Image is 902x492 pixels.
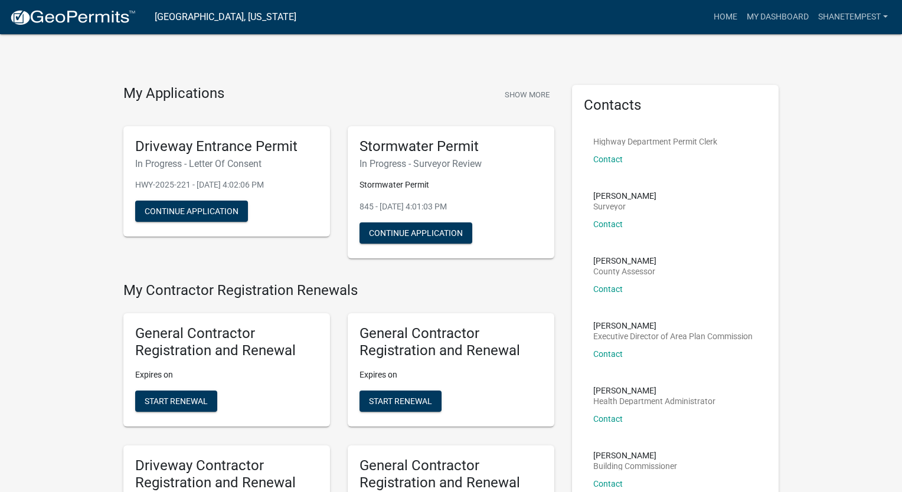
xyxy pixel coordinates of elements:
p: 845 - [DATE] 4:01:03 PM [360,201,542,213]
h5: General Contractor Registration and Renewal [135,325,318,359]
p: Surveyor [593,202,656,211]
h6: In Progress - Surveyor Review [360,158,542,169]
a: Contact [593,284,623,294]
h4: My Contractor Registration Renewals [123,282,554,299]
p: HWY-2025-221 - [DATE] 4:02:06 PM [135,179,318,191]
a: Contact [593,414,623,424]
button: Continue Application [135,201,248,222]
p: Building Commissioner [593,462,677,470]
h5: Driveway Contractor Registration and Renewal [135,457,318,491]
a: Home [709,6,742,28]
p: Health Department Administrator [593,397,715,405]
h5: Contacts [584,97,767,114]
p: [PERSON_NAME] [593,451,677,460]
h5: General Contractor Registration and Renewal [360,325,542,359]
p: Expires on [135,369,318,381]
h5: Driveway Entrance Permit [135,138,318,155]
button: Start Renewal [360,391,442,412]
p: Stormwater Permit [360,179,542,191]
span: Start Renewal [145,396,208,405]
span: Start Renewal [369,396,432,405]
a: shanetempest [813,6,893,28]
p: County Assessor [593,267,656,275]
p: Highway Department Permit Clerk [593,137,717,146]
h4: My Applications [123,85,224,103]
h6: In Progress - Letter Of Consent [135,158,318,169]
h5: Stormwater Permit [360,138,542,155]
a: Contact [593,479,623,488]
button: Continue Application [360,222,472,244]
a: [GEOGRAPHIC_DATA], [US_STATE] [155,7,296,27]
p: [PERSON_NAME] [593,257,656,265]
a: Contact [593,155,623,164]
p: Executive Director of Area Plan Commission [593,332,753,340]
p: [PERSON_NAME] [593,192,656,200]
button: Start Renewal [135,391,217,412]
button: Show More [500,85,554,104]
a: Contact [593,349,623,359]
a: My Dashboard [742,6,813,28]
a: Contact [593,219,623,229]
p: Expires on [360,369,542,381]
h5: General Contractor Registration and Renewal [360,457,542,491]
p: [PERSON_NAME] [593,322,753,330]
p: [PERSON_NAME] [593,386,715,395]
